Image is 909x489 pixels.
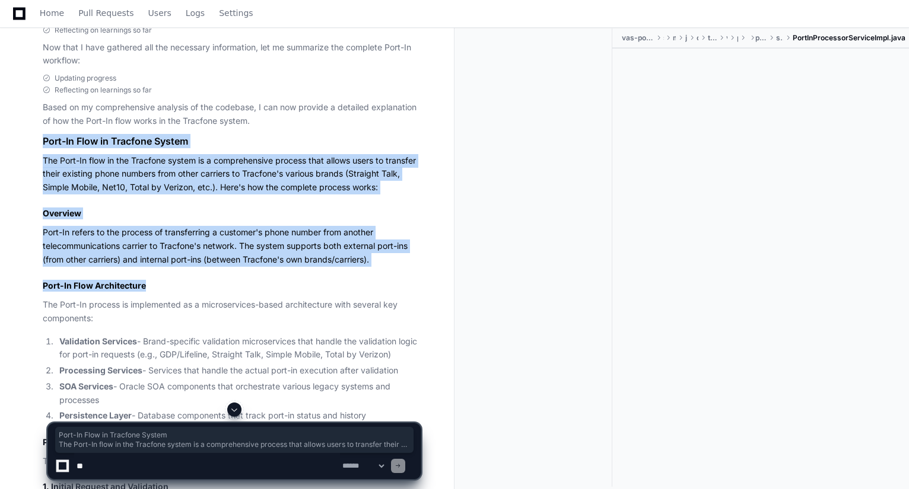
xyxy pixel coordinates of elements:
span: Settings [219,9,253,17]
li: - Services that handle the actual port-in execution after validation [56,364,421,378]
strong: SOA Services [59,381,113,391]
span: PortInProcessorServiceImpl.java [793,33,905,43]
span: vas [726,33,727,43]
span: processor [755,33,767,43]
span: Logs [186,9,205,17]
span: com [697,33,698,43]
li: - Brand-specific validation microservices that handle the validation logic for port-in requests (... [56,335,421,362]
p: The Port-In process is implemented as a microservices-based architecture with several key compone... [43,298,421,325]
strong: Validation Services [59,336,137,346]
p: Port-In refers to the process of transferring a customer's phone number from another telecommunic... [43,226,421,266]
h2: Port-In Flow Architecture [43,280,421,292]
span: Port-In Flow in Tracfone System The Port-In flow in the Tracfone system is a comprehensive proces... [59,430,410,449]
p: The Port-In flow in the Tracfone system is a comprehensive process that allows users to transfer ... [43,154,421,194]
h1: Port-In Flow in Tracfone System [43,134,421,148]
span: vas-port-in-processor [622,33,654,43]
span: main [673,33,676,43]
span: service [776,33,783,43]
h2: Overview [43,207,421,219]
p: Based on my comprehensive analysis of the codebase, I can now provide a detailed explanation of h... [43,101,421,128]
span: Updating progress [55,73,116,83]
span: Home [40,9,64,17]
span: Reflecting on learnings so far [55,85,152,95]
span: java [685,33,687,43]
span: Reflecting on learnings so far [55,25,152,35]
span: tracfone [708,33,717,43]
li: - Oracle SOA components that orchestrate various legacy systems and processes [56,380,421,407]
span: Users [148,9,171,17]
span: port [737,33,738,43]
span: Pull Requests [78,9,134,17]
span: src [663,33,664,43]
strong: Processing Services [59,365,142,375]
p: Now that I have gathered all the necessary information, let me summarize the complete Port-In wor... [43,41,421,68]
